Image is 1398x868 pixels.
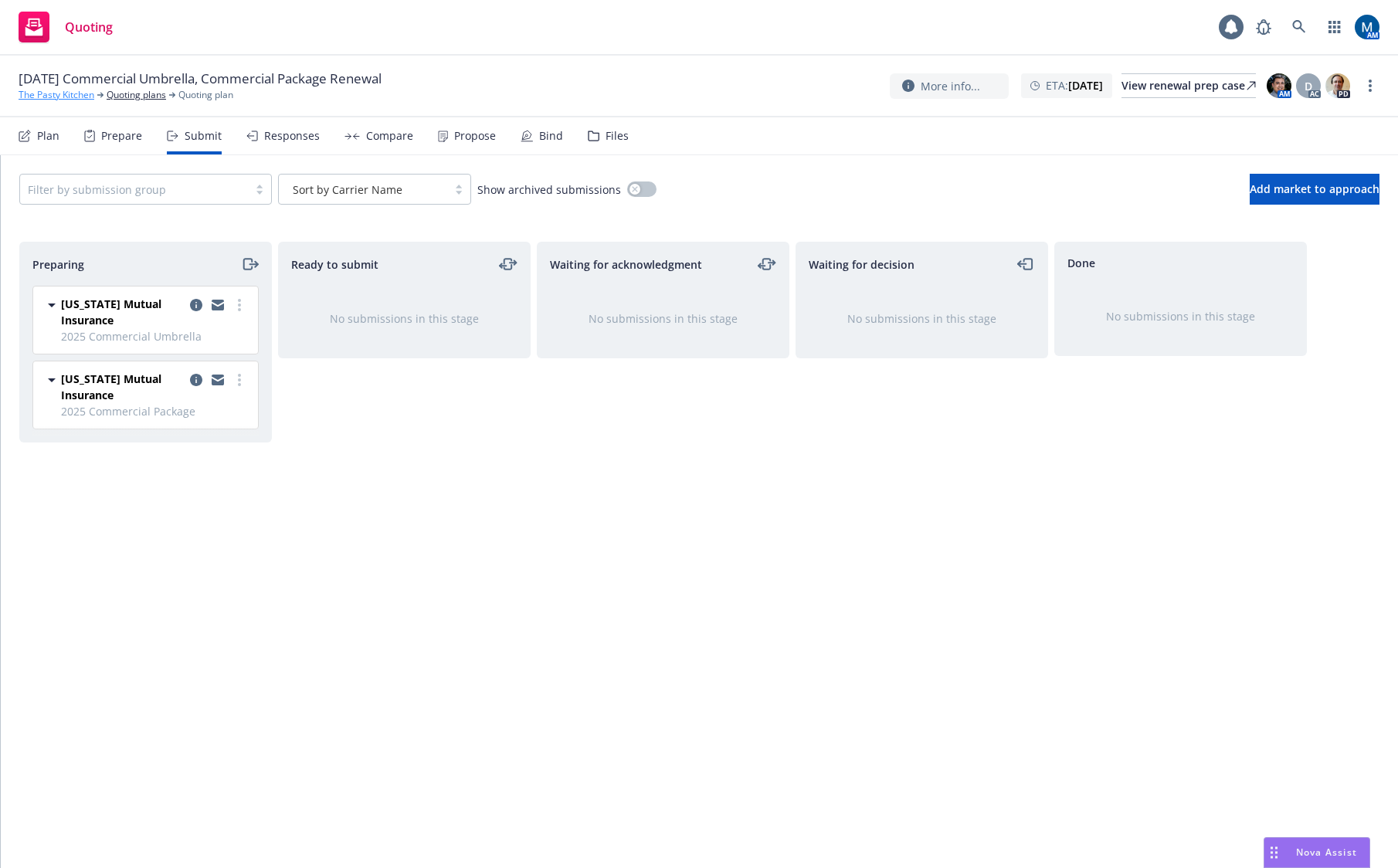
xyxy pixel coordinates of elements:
[187,296,205,314] a: copy logging email
[61,403,249,419] span: 2025 Commercial Package
[1305,78,1312,94] span: D
[562,310,764,327] div: No submissions in this stage
[37,130,59,142] div: Plan
[477,181,621,198] span: Show archived submissions
[1267,73,1291,98] img: photo
[606,130,629,142] div: Files
[19,70,382,88] span: [DATE] Commercial Umbrella, Commercial Package Renewal
[1250,174,1379,205] button: Add market to approach
[1046,77,1103,93] span: ETA :
[550,256,702,273] span: Waiting for acknowledgment
[921,78,980,94] span: More info...
[1121,73,1256,98] a: View renewal prep case
[304,310,505,327] div: No submissions in this stage
[61,371,184,403] span: [US_STATE] Mutual Insurance
[293,181,402,198] span: Sort by Carrier Name
[230,296,249,314] a: more
[1264,837,1370,868] button: Nova Assist
[1080,308,1281,324] div: No submissions in this stage
[1264,838,1284,867] div: Drag to move
[32,256,84,273] span: Preparing
[209,371,227,389] a: copy logging email
[539,130,563,142] div: Bind
[366,130,413,142] div: Compare
[1248,12,1279,42] a: Report a Bug
[287,181,439,198] span: Sort by Carrier Name
[61,328,249,344] span: 2025 Commercial Umbrella
[291,256,378,273] span: Ready to submit
[240,255,259,273] a: moveRight
[499,255,517,273] a: moveLeftRight
[187,371,205,389] a: copy logging email
[230,371,249,389] a: more
[107,88,166,102] a: Quoting plans
[178,88,233,102] span: Quoting plan
[12,5,119,49] a: Quoting
[1319,12,1350,42] a: Switch app
[758,255,776,273] a: moveLeftRight
[65,21,113,33] span: Quoting
[1250,181,1379,196] span: Add market to approach
[1067,255,1095,271] span: Done
[1068,78,1103,93] strong: [DATE]
[1325,73,1350,98] img: photo
[61,296,184,328] span: [US_STATE] Mutual Insurance
[454,130,496,142] div: Propose
[264,130,320,142] div: Responses
[185,130,222,142] div: Submit
[19,88,94,102] a: The Pasty Kitchen
[1016,255,1035,273] a: moveLeft
[101,130,142,142] div: Prepare
[209,296,227,314] a: copy logging email
[821,310,1023,327] div: No submissions in this stage
[809,256,914,273] span: Waiting for decision
[1355,15,1379,39] img: photo
[1296,846,1357,859] span: Nova Assist
[1284,12,1315,42] a: Search
[1121,74,1256,97] div: View renewal prep case
[1361,76,1379,95] a: more
[890,73,1009,99] button: More info...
